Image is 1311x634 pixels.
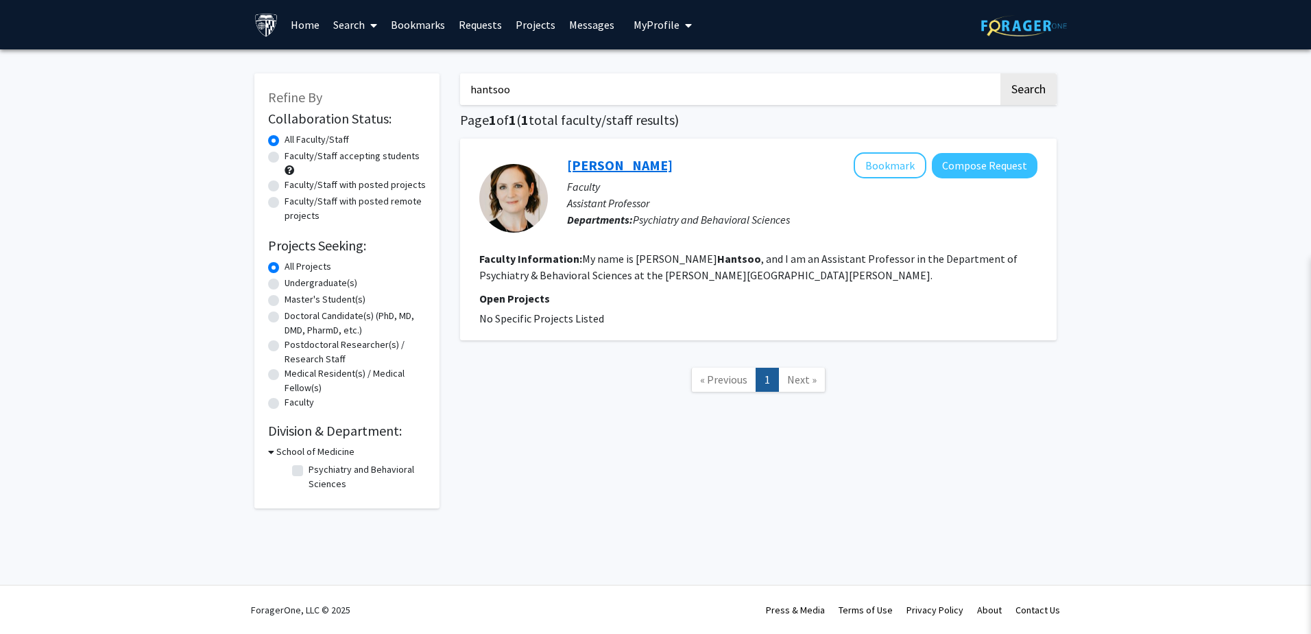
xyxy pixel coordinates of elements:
label: Faculty [285,395,314,410]
div: ForagerOne, LLC © 2025 [251,586,350,634]
a: About [977,604,1002,616]
span: No Specific Projects Listed [479,312,604,325]
h3: School of Medicine [276,445,354,459]
p: Faculty [567,178,1037,195]
label: All Projects [285,259,331,274]
label: Psychiatry and Behavioral Sciences [309,462,422,491]
button: Add Liisa Hantsoo to Bookmarks [854,152,926,178]
iframe: Chat [10,572,58,624]
img: ForagerOne Logo [981,15,1067,36]
a: Terms of Use [839,604,893,616]
a: Search [326,1,384,49]
label: Faculty/Staff with posted remote projects [285,194,426,223]
a: Privacy Policy [906,604,963,616]
label: Faculty/Staff accepting students [285,149,420,163]
h2: Collaboration Status: [268,110,426,127]
h1: Page of ( total faculty/staff results) [460,112,1057,128]
span: 1 [489,111,496,128]
b: Hantsoo [717,252,761,266]
button: Compose Request to Liisa Hantsoo [932,153,1037,178]
a: Home [284,1,326,49]
span: 1 [521,111,529,128]
label: All Faculty/Staff [285,132,349,147]
label: Master's Student(s) [285,292,365,307]
a: 1 [756,368,779,392]
a: Previous Page [691,368,756,392]
input: Search Keywords [460,73,998,105]
fg-read-more: My name is [PERSON_NAME] , and I am an Assistant Professor in the Department of Psychiatry & Beha... [479,252,1018,282]
button: Search [1000,73,1057,105]
label: Medical Resident(s) / Medical Fellow(s) [285,366,426,395]
h2: Division & Department: [268,423,426,439]
span: Psychiatry and Behavioral Sciences [633,213,790,226]
span: « Previous [700,373,747,386]
label: Undergraduate(s) [285,276,357,290]
a: Messages [562,1,621,49]
b: Departments: [567,213,633,226]
span: Next » [787,373,817,386]
a: Bookmarks [384,1,452,49]
nav: Page navigation [460,354,1057,410]
span: My Profile [634,18,679,32]
a: Contact Us [1015,604,1060,616]
span: 1 [509,111,516,128]
span: Refine By [268,89,322,106]
label: Doctoral Candidate(s) (PhD, MD, DMD, PharmD, etc.) [285,309,426,338]
label: Faculty/Staff with posted projects [285,178,426,192]
label: Postdoctoral Researcher(s) / Research Staff [285,338,426,366]
p: Open Projects [479,290,1037,307]
a: Requests [452,1,509,49]
a: [PERSON_NAME] [567,156,673,174]
p: Assistant Professor [567,195,1037,211]
a: Next Page [778,368,826,392]
h2: Projects Seeking: [268,237,426,254]
b: Faculty Information: [479,252,582,266]
img: Johns Hopkins University Logo [254,13,278,37]
a: Press & Media [766,604,825,616]
a: Projects [509,1,562,49]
